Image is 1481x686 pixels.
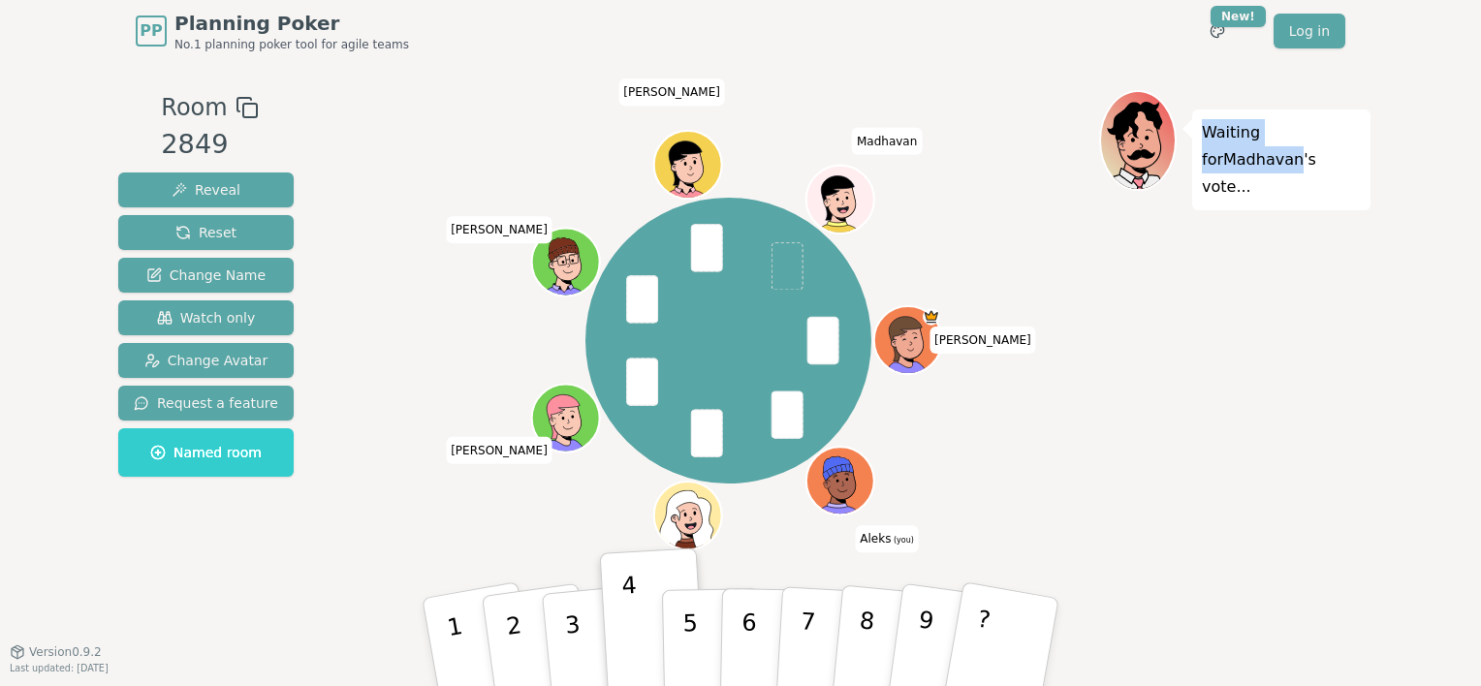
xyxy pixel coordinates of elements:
[1200,14,1235,48] button: New!
[446,216,552,243] span: Click to change your name
[855,526,919,553] span: Click to change your name
[891,537,914,546] span: (you)
[146,265,266,285] span: Change Name
[924,308,941,326] span: Elena is the host
[10,663,109,673] span: Last updated: [DATE]
[118,258,294,293] button: Change Name
[140,19,162,43] span: PP
[118,215,294,250] button: Reset
[808,450,872,514] button: Click to change your avatar
[446,437,552,464] span: Click to change your name
[852,128,922,155] span: Click to change your name
[157,308,256,327] span: Watch only
[1211,6,1266,27] div: New!
[930,327,1036,354] span: Click to change your name
[174,10,409,37] span: Planning Poker
[150,443,262,462] span: Named room
[1202,119,1361,201] p: Waiting for Madhavan 's vote...
[172,180,240,200] span: Reveal
[134,393,278,413] span: Request a feature
[174,37,409,52] span: No.1 planning poker tool for agile teams
[621,572,643,677] p: 4
[161,125,258,165] div: 2849
[136,10,409,52] a: PPPlanning PokerNo.1 planning poker tool for agile teams
[118,386,294,421] button: Request a feature
[618,78,725,106] span: Click to change your name
[144,351,268,370] span: Change Avatar
[1274,14,1345,48] a: Log in
[10,644,102,660] button: Version0.9.2
[118,428,294,477] button: Named room
[118,172,294,207] button: Reveal
[175,223,236,242] span: Reset
[161,90,227,125] span: Room
[29,644,102,660] span: Version 0.9.2
[118,343,294,378] button: Change Avatar
[118,300,294,335] button: Watch only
